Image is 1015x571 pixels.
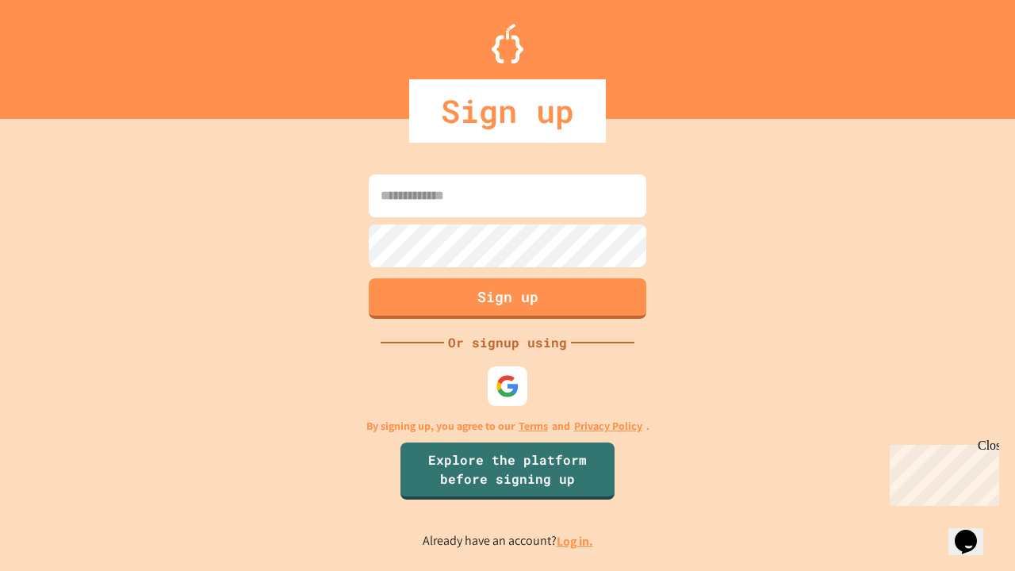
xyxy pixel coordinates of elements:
[400,443,615,500] a: Explore the platform before signing up
[444,333,571,352] div: Or signup using
[557,533,593,550] a: Log in.
[492,24,523,63] img: Logo.svg
[496,374,519,398] img: google-icon.svg
[423,531,593,551] p: Already have an account?
[409,79,606,143] div: Sign up
[6,6,109,101] div: Chat with us now!Close
[369,278,646,319] button: Sign up
[883,439,999,506] iframe: chat widget
[948,508,999,555] iframe: chat widget
[366,418,649,435] p: By signing up, you agree to our and .
[574,418,642,435] a: Privacy Policy
[519,418,548,435] a: Terms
